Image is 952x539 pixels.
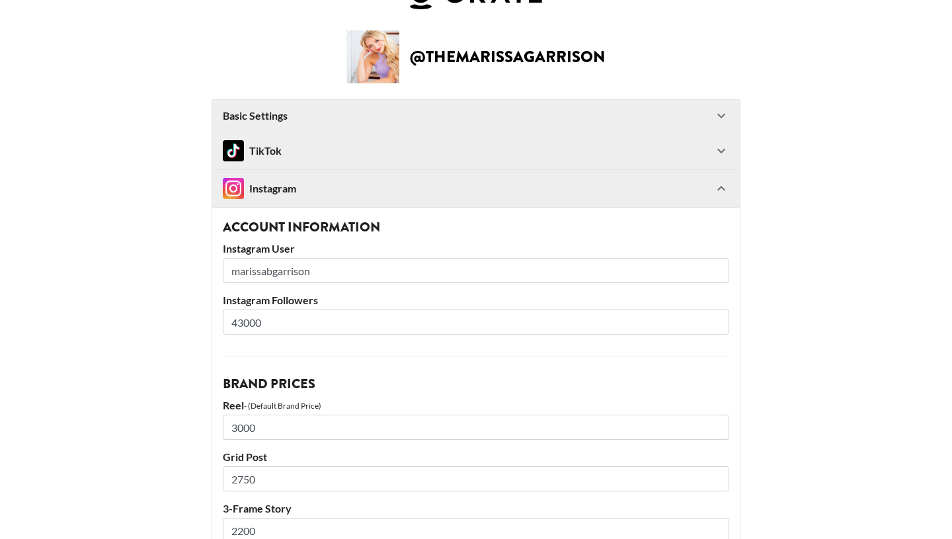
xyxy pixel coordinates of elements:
[223,450,729,464] label: Grid Post
[212,100,740,132] div: Basic Settings
[223,221,729,234] h3: Account Information
[346,30,399,83] img: Creator
[223,178,244,199] img: Instagram
[223,178,296,199] div: Instagram
[223,140,282,161] div: TikTok
[223,502,729,515] label: 3-Frame Story
[223,109,288,122] strong: Basic Settings
[212,170,740,207] div: InstagramInstagram
[223,378,729,391] h3: Brand Prices
[223,140,244,161] img: TikTok
[212,132,740,169] div: TikTokTikTok
[223,399,244,412] label: Reel
[244,401,321,411] div: - (Default Brand Price)
[410,49,606,65] h2: @ themarissagarrison
[223,294,729,307] label: Instagram Followers
[223,242,729,255] label: Instagram User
